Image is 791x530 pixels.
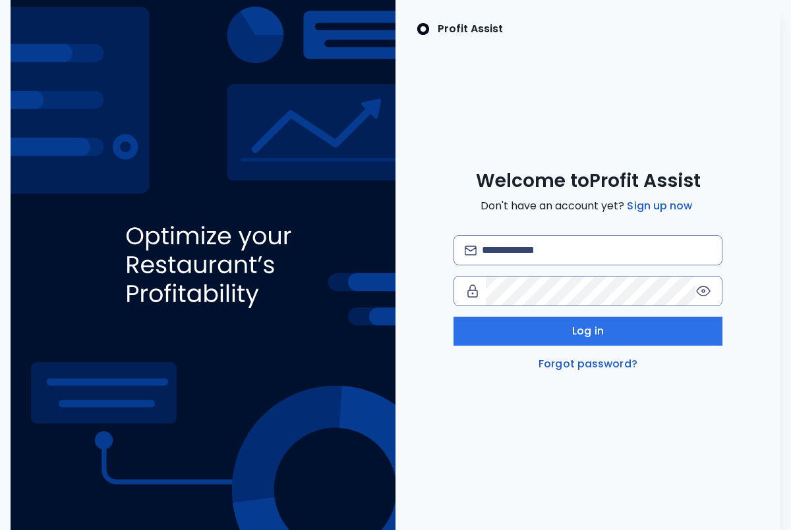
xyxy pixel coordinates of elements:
[476,169,701,193] span: Welcome to Profit Assist
[624,198,695,214] a: Sign up now
[438,21,503,37] p: Profit Assist
[417,21,430,37] img: SpotOn Logo
[465,246,477,255] img: email
[536,356,640,372] a: Forgot password?
[454,317,723,346] button: Log in
[572,323,604,339] span: Log in
[481,198,695,214] span: Don't have an account yet?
